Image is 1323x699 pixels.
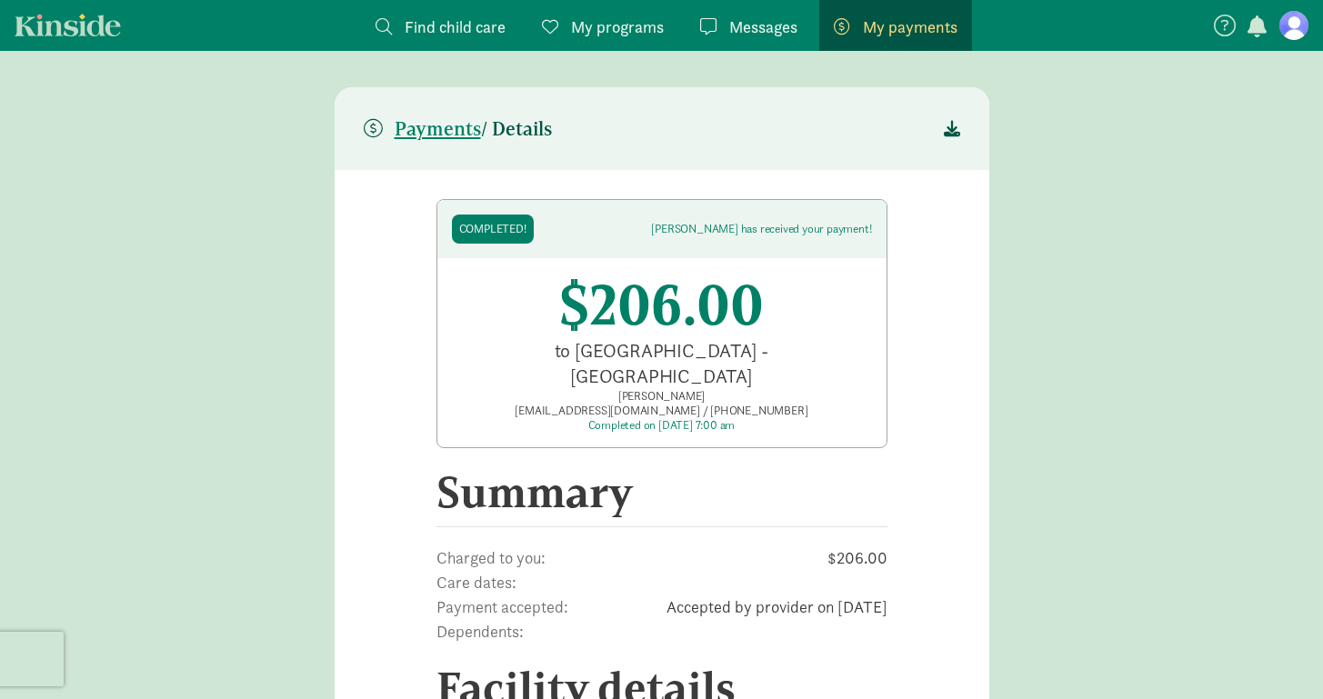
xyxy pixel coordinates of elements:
span: Payments [395,118,481,140]
div: [PERSON_NAME] has received your payment! [651,222,871,236]
span: [PHONE_NUMBER] [700,403,808,418]
div: $206.00 [452,273,872,338]
span: [EMAIL_ADDRESS][DOMAIN_NAME] [515,403,699,418]
a: Completed! [PERSON_NAME] has received your payment! $206.00 to [GEOGRAPHIC_DATA] - [GEOGRAPHIC_DA... [436,199,887,448]
span: Messages [729,15,797,39]
div: [PERSON_NAME] [452,389,872,404]
span: $206.00 [696,545,887,570]
span: Find child care [405,15,506,39]
div: Completed! [459,222,526,236]
span: My programs [571,15,664,39]
a: Kinside [15,14,121,36]
div: Completed on [DATE] 7:00 am [452,418,872,433]
div: to [GEOGRAPHIC_DATA] - [GEOGRAPHIC_DATA] [474,338,850,389]
span: Care dates: [436,570,707,594]
span: My payments [863,15,957,39]
span: Dependents: [436,619,707,644]
span: Payment accepted: [436,594,597,619]
span: Accepted by provider on [DATE] [615,594,887,619]
h2: Summary [436,466,887,527]
span: Download receipt [944,116,960,141]
span: Charged to you: [436,545,677,570]
h5: / Details [364,118,552,140]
